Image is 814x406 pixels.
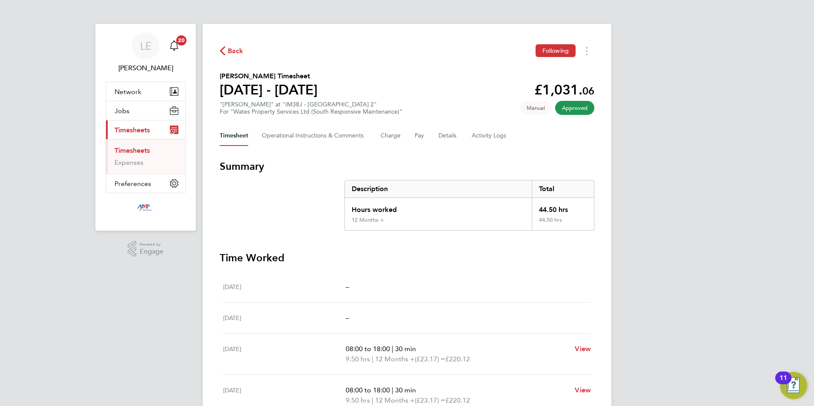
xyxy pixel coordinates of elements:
[106,82,185,101] button: Network
[780,378,787,389] div: 11
[472,126,507,146] button: Activity Logs
[575,386,591,394] span: View
[575,344,591,354] a: View
[220,101,402,115] div: "[PERSON_NAME]" at "IM38J - [GEOGRAPHIC_DATA] 2"
[375,354,415,364] span: 12 Months +
[106,174,185,193] button: Preferences
[220,81,318,98] h1: [DATE] - [DATE]
[115,107,129,115] span: Jobs
[115,126,150,134] span: Timesheets
[532,180,594,197] div: Total
[520,101,552,115] span: This timesheet was manually created.
[534,82,594,98] app-decimal: £1,031.
[223,385,346,406] div: [DATE]
[542,47,569,54] span: Following
[166,32,183,60] a: 20
[381,126,401,146] button: Charge
[415,126,425,146] button: Pay
[223,313,346,323] div: [DATE]
[106,202,186,215] a: Go to home page
[106,139,185,174] div: Timesheets
[345,198,532,217] div: Hours worked
[140,241,163,248] span: Powered by
[439,126,458,146] button: Details
[220,46,244,56] button: Back
[346,345,390,353] span: 08:00 to 18:00
[223,282,346,292] div: [DATE]
[262,126,367,146] button: Operational Instructions & Comments
[372,355,373,363] span: |
[392,386,393,394] span: |
[140,40,152,51] span: LE
[220,251,594,265] h3: Time Worked
[575,345,591,353] span: View
[106,120,185,139] button: Timesheets
[115,88,141,96] span: Network
[445,396,470,404] span: £220.12
[780,372,807,399] button: Open Resource Center, 11 new notifications
[228,46,244,56] span: Back
[115,180,151,188] span: Preferences
[220,71,318,81] h2: [PERSON_NAME] Timesheet
[392,345,393,353] span: |
[352,217,384,223] div: 12 Months +
[415,355,445,363] span: (£23.17) =
[555,101,594,115] span: This timesheet has been approved.
[346,396,370,404] span: 9.50 hrs
[532,198,594,217] div: 44.50 hrs
[106,63,186,73] span: Libby Evans
[375,395,415,406] span: 12 Months +
[220,126,248,146] button: Timesheet
[346,314,349,322] span: –
[134,202,158,215] img: mmpconsultancy-logo-retina.png
[346,386,390,394] span: 08:00 to 18:00
[395,386,416,394] span: 30 min
[579,44,594,57] button: Timesheets Menu
[128,241,164,257] a: Powered byEngage
[445,355,470,363] span: £220.12
[95,24,196,231] nav: Main navigation
[176,35,186,46] span: 20
[220,108,402,115] div: For "Wates Property Services Ltd (South Responsive Maintenance)"
[345,180,532,197] div: Description
[346,283,349,291] span: –
[106,32,186,73] a: LE[PERSON_NAME]
[575,385,591,395] a: View
[395,345,416,353] span: 30 min
[115,146,150,154] a: Timesheets
[372,396,373,404] span: |
[140,248,163,255] span: Engage
[532,217,594,230] div: 44.50 hrs
[223,344,346,364] div: [DATE]
[344,180,594,231] div: Summary
[220,160,594,173] h3: Summary
[415,396,445,404] span: (£23.17) =
[115,158,143,166] a: Expenses
[346,355,370,363] span: 9.50 hrs
[106,101,185,120] button: Jobs
[582,85,594,97] span: 06
[536,44,576,57] button: Following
